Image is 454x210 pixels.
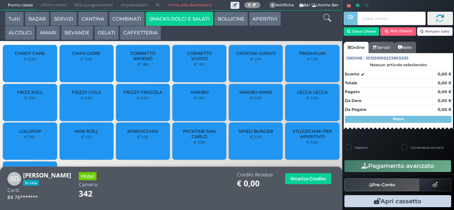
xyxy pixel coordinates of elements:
[291,129,333,139] span: STUZZICHINI PER APERITIVO
[70,0,117,10] span: Ritiri programmati
[79,182,99,187] h4: Camera:
[79,189,112,198] h1: 342
[81,96,92,100] small: € 0,20
[307,57,318,61] small: € 1,50
[393,117,404,121] strong: Segue
[37,0,70,10] span: Ultimi ordini
[19,129,41,134] span: LOLLIPOP
[438,98,452,103] strong: 0,00 €
[236,51,276,56] span: CROSTINI DORATI
[4,0,37,10] span: Punto cassa
[299,51,326,56] span: FRESHGUM
[250,57,261,61] small: € 1,40
[214,12,248,26] button: BOLLICINE
[24,57,36,61] small: € 0,20
[346,55,365,61] span: Ordine :
[5,26,35,40] button: ALCOLICI
[237,179,274,188] h1: € 0,00
[249,12,281,26] button: APERITIVI
[137,96,149,100] small: € 0,20
[366,55,409,61] span: 101359106323803293
[417,27,453,36] button: Rimuovi tutto
[178,51,221,61] span: CORNETTO VUOTO
[355,145,368,150] label: Asporto
[344,195,451,207] button: Apri cassetto
[194,96,205,100] small: € 1,50
[24,96,35,100] small: € 1,00
[345,98,361,103] strong: Da Dare
[306,96,318,100] small: € 2,00
[438,89,452,94] strong: 0,00 €
[164,0,215,10] a: Torna alla dashboard
[394,42,416,53] a: Note
[127,129,158,134] span: MORDICCHIO
[15,51,45,56] span: CANDY CAKE
[72,90,101,95] span: FRIZZY COLA
[438,107,452,112] strong: 0,00 €
[344,160,451,172] button: Pagamento avanzato
[72,51,101,56] span: CHIPS DORE'
[345,71,359,77] strong: Sconto
[369,42,394,53] a: Servizi
[380,27,416,36] button: Rim. Cliente
[270,2,276,8] span: 0
[109,12,145,26] button: COMBINATI
[344,178,420,191] button: Pre-Conto
[78,12,108,26] button: CANTINA
[285,173,331,184] button: Ricarica Credito
[194,62,205,66] small: € 1,50
[137,135,148,139] small: € 1,00
[50,12,77,26] button: SERVIZI
[7,172,21,186] img: SABINO DI MURO
[138,62,148,66] small: € 1,80
[239,129,273,134] span: SPIED BURGER
[237,172,274,177] h4: Credito Residuo:
[117,0,151,10] span: Impostazioni
[120,26,161,40] button: CAFFETTERIA
[23,180,39,186] span: In casa
[358,12,425,25] input: Codice Cliente
[345,107,366,112] strong: Da Pagare
[5,12,24,26] button: Tutti
[81,135,92,139] small: € 1,50
[75,129,98,134] span: MINI ROLL
[17,90,43,95] span: FRIZZ ROLL
[248,2,251,7] b: 0
[345,80,357,85] strong: Totale
[178,129,221,139] span: PATATINE SAN CARLO
[61,26,93,40] button: BEVANDE
[297,90,328,95] span: LECCA LECCA
[7,188,20,193] h4: Card:
[24,135,35,139] small: € 1,50
[36,26,60,40] button: AMARI
[190,90,209,95] span: HARIBO
[123,90,162,95] span: FRIZZY FRAGOLA
[94,26,119,40] button: GELATI
[438,72,452,76] strong: 0,00 €
[194,140,205,144] small: € 2,00
[344,62,453,67] div: Nessun articolo selezionato
[23,171,71,179] b: [PERSON_NAME]
[122,51,164,61] span: CORNETTO RIPIENO
[81,57,92,61] small: € 3,00
[344,27,380,36] button: Cerca Cliente
[25,12,49,26] button: BAZAR
[411,145,443,150] label: Comanda prioritaria
[306,140,318,144] small: € 3,00
[345,89,360,94] strong: Pagato
[146,12,213,26] button: SNACKS DOLCI E SALATI
[239,90,272,95] span: HARIBO MINIS
[438,80,452,85] strong: 0,00 €
[79,172,96,180] h3: Hotel
[250,96,261,100] small: € 0,25
[344,42,369,53] a: Ordine
[250,135,262,139] small: € 2,00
